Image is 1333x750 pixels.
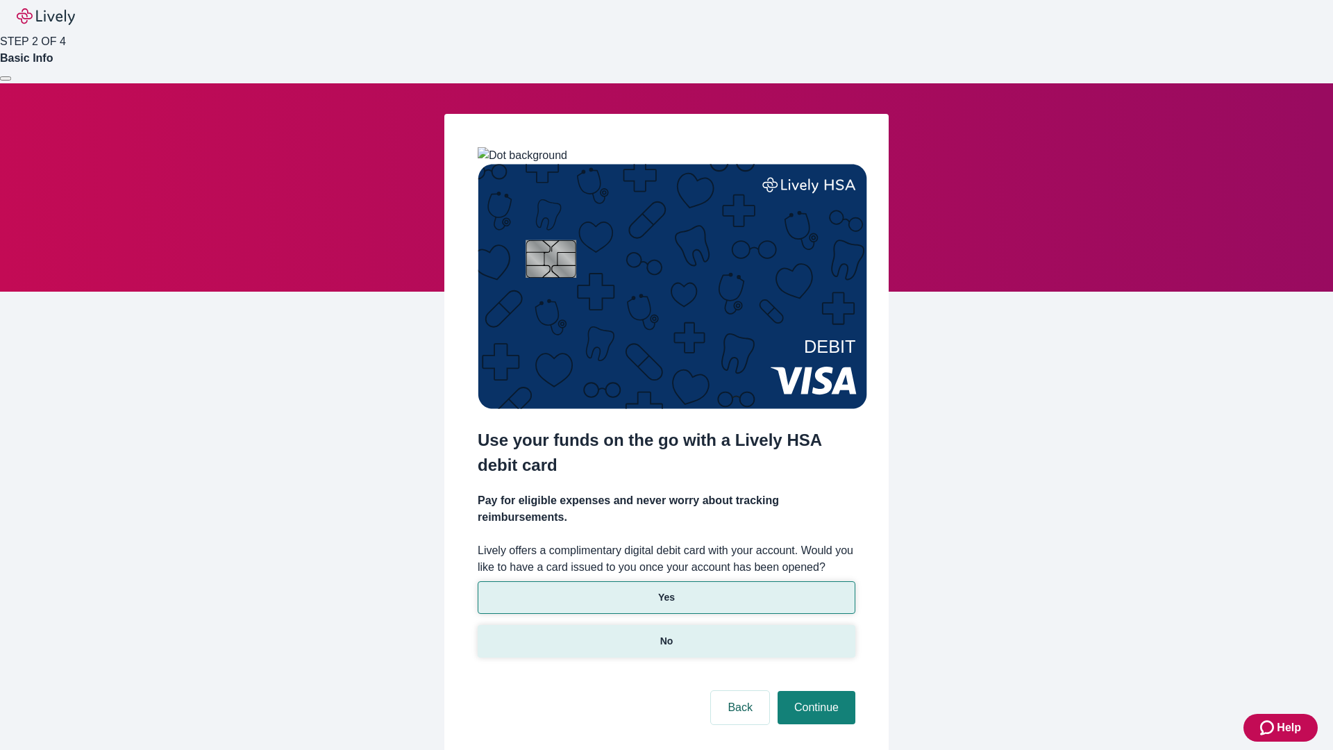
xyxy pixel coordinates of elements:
[478,542,855,576] label: Lively offers a complimentary digital debit card with your account. Would you like to have a card...
[1260,719,1277,736] svg: Zendesk support icon
[478,581,855,614] button: Yes
[1243,714,1318,742] button: Zendesk support iconHelp
[711,691,769,724] button: Back
[660,634,673,649] p: No
[17,8,75,25] img: Lively
[658,590,675,605] p: Yes
[778,691,855,724] button: Continue
[478,492,855,526] h4: Pay for eligible expenses and never worry about tracking reimbursements.
[478,625,855,658] button: No
[1277,719,1301,736] span: Help
[478,147,567,164] img: Dot background
[478,164,867,409] img: Debit card
[478,428,855,478] h2: Use your funds on the go with a Lively HSA debit card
